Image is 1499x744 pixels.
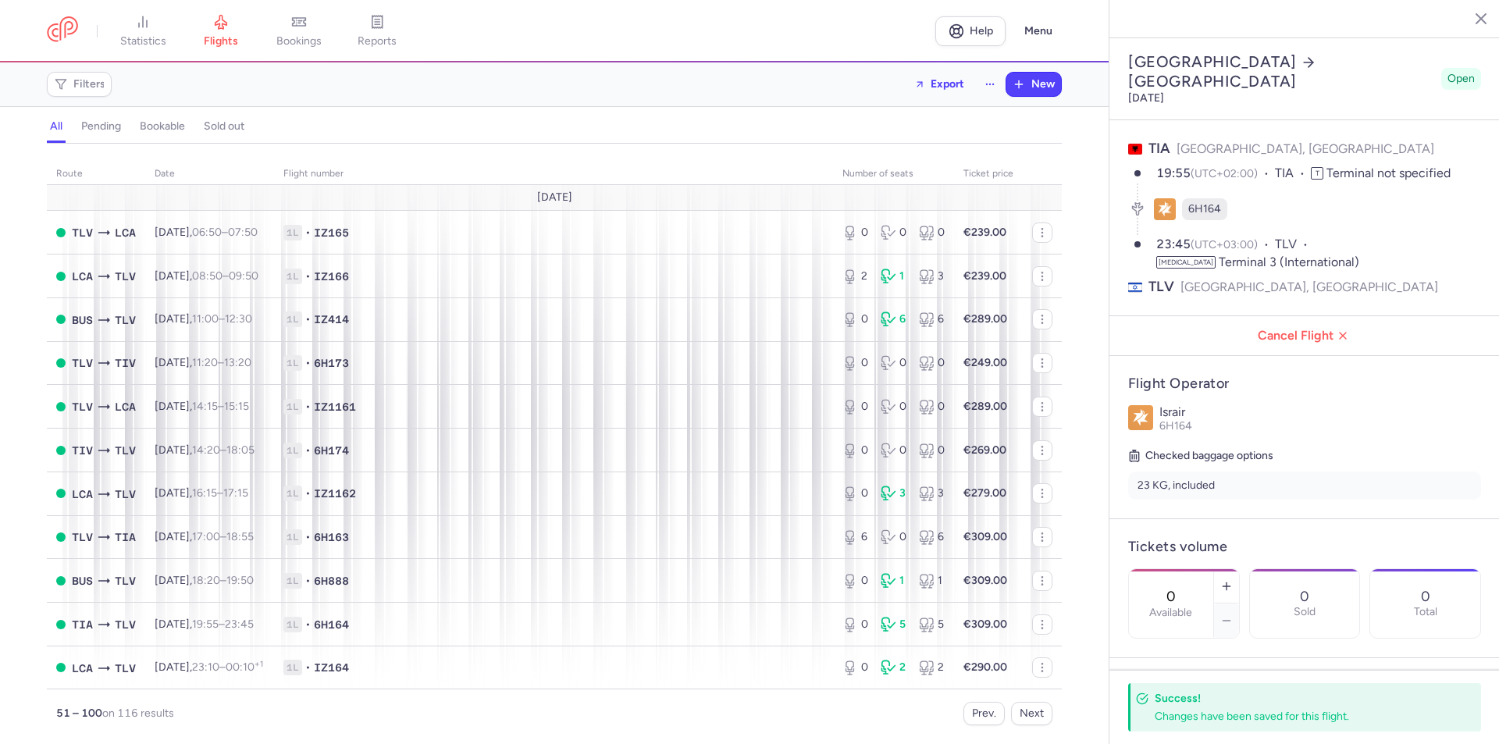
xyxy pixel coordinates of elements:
[155,400,249,413] span: [DATE],
[1311,167,1323,180] span: T
[50,119,62,133] h4: all
[204,34,238,48] span: flights
[72,311,93,329] span: Batum, Batumi, Georgia
[919,486,945,501] div: 3
[1188,201,1221,217] span: 6H164
[115,311,136,329] span: Ben Gurion International, Tel Aviv, Israel
[1156,166,1191,180] time: 19:55
[192,356,218,369] time: 11:20
[305,486,311,501] span: •
[225,312,252,326] time: 12:30
[919,529,945,545] div: 6
[842,660,868,675] div: 0
[314,443,349,458] span: 6H174
[1128,405,1153,430] img: Israir logo
[192,618,254,631] span: –
[115,224,136,241] span: LCA
[1148,277,1174,297] span: TLV
[842,443,868,458] div: 0
[155,618,254,631] span: [DATE],
[120,34,166,48] span: statistics
[56,358,66,368] span: OPEN
[1128,472,1481,500] li: 23 KG, included
[904,72,974,97] button: Export
[226,660,263,674] time: 00:10
[1148,140,1170,157] span: TIA
[919,573,945,589] div: 1
[305,660,311,675] span: •
[1128,375,1481,393] h4: Flight Operator
[935,16,1006,46] a: Help
[56,228,66,237] span: OPEN
[881,486,906,501] div: 3
[881,529,906,545] div: 0
[283,355,302,371] span: 1L
[72,660,93,677] span: Larnaca, Larnaca, Cyprus
[192,660,263,674] span: –
[881,269,906,284] div: 1
[842,486,868,501] div: 0
[314,225,349,240] span: IZ165
[963,618,1007,631] strong: €309.00
[842,573,868,589] div: 0
[102,707,174,720] span: on 116 results
[283,660,302,675] span: 1L
[842,225,868,240] div: 0
[283,617,302,632] span: 1L
[1421,589,1430,604] p: 0
[305,573,311,589] span: •
[274,162,833,186] th: Flight number
[314,269,349,284] span: IZ166
[155,226,258,239] span: [DATE],
[963,660,1007,674] strong: €290.00
[842,269,868,284] div: 2
[283,443,302,458] span: 1L
[48,73,111,96] button: Filters
[192,574,254,587] span: –
[115,572,136,589] span: TLV
[155,486,248,500] span: [DATE],
[963,443,1006,457] strong: €269.00
[1149,607,1192,619] label: Available
[192,269,223,283] time: 08:50
[255,659,263,669] sup: +1
[305,617,311,632] span: •
[963,486,1006,500] strong: €279.00
[842,529,868,545] div: 6
[283,573,302,589] span: 1L
[1177,141,1434,156] span: [GEOGRAPHIC_DATA], [GEOGRAPHIC_DATA]
[305,225,311,240] span: •
[229,269,258,283] time: 09:50
[115,616,136,633] span: TLV
[1155,691,1447,706] h4: Success!
[72,224,93,241] span: TLV
[155,574,254,587] span: [DATE],
[1447,71,1475,87] span: Open
[963,356,1007,369] strong: €249.00
[305,269,311,284] span: •
[1122,329,1487,343] span: Cancel Flight
[115,354,136,372] span: Tivat, Tivat, Montenegro
[1300,589,1309,604] p: 0
[338,14,416,48] a: reports
[931,78,964,90] span: Export
[192,486,217,500] time: 16:15
[1275,236,1314,254] span: TLV
[314,573,349,589] span: 6H888
[963,400,1007,413] strong: €289.00
[283,269,302,284] span: 1L
[1159,419,1192,433] span: 6H164
[192,400,249,413] span: –
[919,311,945,327] div: 6
[72,268,93,285] span: Larnaca, Larnaca, Cyprus
[1159,405,1481,419] p: Israir
[155,269,258,283] span: [DATE],
[283,529,302,545] span: 1L
[1191,238,1258,251] span: (UTC+03:00)
[1015,16,1062,46] button: Menu
[155,660,263,674] span: [DATE],
[228,226,258,239] time: 07:50
[314,355,349,371] span: 6H173
[833,162,954,186] th: number of seats
[881,225,906,240] div: 0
